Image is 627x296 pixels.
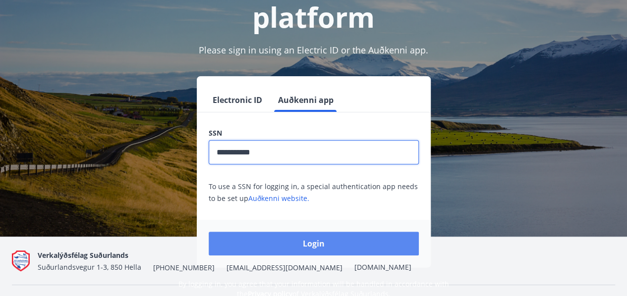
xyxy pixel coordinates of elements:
[248,194,309,203] a: Auðkenni website.
[153,263,215,273] span: [PHONE_NUMBER]
[209,128,419,138] label: SSN
[12,250,30,272] img: Q9do5ZaFAFhn9lajViqaa6OIrJ2A2A46lF7VsacK.png
[354,262,411,272] a: [DOMAIN_NAME]
[274,88,338,112] button: Auðkenni app
[209,182,418,203] span: To use a SSN for logging in, a special authentication app needs to be set up
[209,88,266,112] button: Electronic ID
[199,44,428,56] span: Please sign in using an Electric ID or the Auðkenni app.
[209,232,419,255] button: Login
[38,262,141,272] span: Suðurlandsvegur 1-3, 850 Hella
[38,250,128,260] span: Verkalýðsfélag Suðurlands
[227,263,342,273] span: [EMAIL_ADDRESS][DOMAIN_NAME]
